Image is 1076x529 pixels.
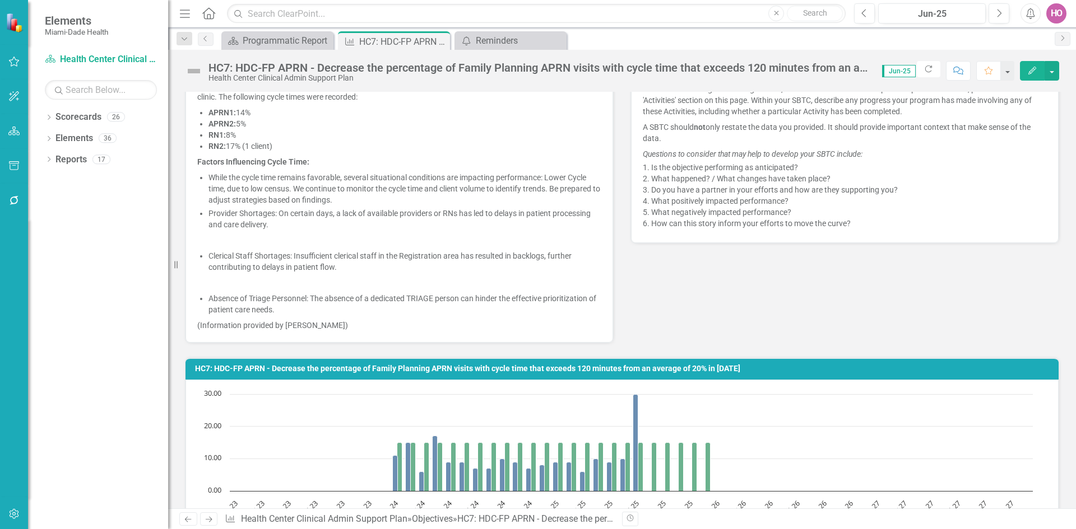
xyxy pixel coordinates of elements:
[643,119,1047,146] p: A SBTC should only restate the data you provided. It should provide important context that make s...
[197,317,601,331] p: (Information provided by [PERSON_NAME])
[679,443,684,491] path: Oct-25, 15. Target Value Input.
[208,130,226,139] strong: RN1:
[243,34,331,48] div: Programmatic Report
[241,513,407,524] a: Health Center Clinical Admin Support Plan
[208,250,601,273] li: Clerical Staff Shortages: Insufficient clerical staff in the Registration area has resulted in ba...
[643,149,862,158] em: Questions to consider that may help to develop your SBTC include:
[593,459,599,491] path: Apr-25, 10. Actual Value Input.
[45,14,108,27] span: Elements
[99,134,117,143] div: 36
[553,462,558,491] path: Jan-25, 9. Actual Value Input.
[208,129,601,141] li: 8%
[625,443,630,491] path: Jun-25, 15. Target Value Input.
[460,462,465,491] path: Jun-24, 9. Actual Value Input.
[227,4,846,24] input: Search ClearPoint...
[607,462,612,491] path: May-25, 9. Actual Value Input.
[92,155,110,164] div: 17
[787,6,843,21] button: Search
[397,443,402,491] path: Jan-24, 15. Target Value Input.
[197,157,309,166] strong: Factors Influencing Cycle Time:
[620,459,625,491] path: Jun-25, 10. Actual Value Input.
[694,123,706,132] strong: not
[706,443,711,491] path: Dec-25, 15. Target Value Input.
[882,7,982,21] div: Jun-25
[393,456,398,491] path: Jan-24, 11. Actual Value Input.
[433,436,438,491] path: Apr-24, 17. Actual Value Input.
[45,53,157,66] a: Health Center Clinical Admin Support Plan
[1046,3,1066,24] button: HO
[567,462,572,491] path: Feb-25, 9. Actual Value Input.
[208,62,871,74] div: HC7: HDC-FP APRN - Decrease the percentage of Family Planning APRN visits with cycle time that ex...
[651,162,1047,173] li: Is the objective performing as anticipated?
[6,13,25,32] img: ClearPoint Strategy
[204,420,221,430] text: 20.00
[208,107,601,118] li: 14%
[558,443,563,491] path: Jan-25, 15. Target Value Input.
[208,142,226,151] strong: RN2:
[208,293,601,315] li: Absence of Triage Personnel: The absence of a dedicated TRIAGE person can hinder the effective pr...
[692,443,697,491] path: Nov-25, 15. Target Value Input.
[359,35,447,49] div: HC7: HDC-FP APRN - Decrease the percentage of Family Planning APRN visits with cycle time that ex...
[531,443,536,491] path: Nov-24, 15. Target Value Input.
[665,443,670,491] path: Sept-25, 15. Target Value Input.
[45,80,157,100] input: Search Below...
[878,3,986,24] button: Jun-25
[446,462,451,491] path: May-24, 9. Actual Value Input.
[107,113,125,122] div: 26
[580,472,585,491] path: Mar-25, 6. Actual Value Input.
[643,81,1047,119] p: Include contributing and limiting factors, as well as current and anticipated impact. In addition...
[651,207,1047,218] li: What negatively impacted performance?
[486,469,491,491] path: Aug-24, 7. Actual Value Input.
[55,132,93,145] a: Elements
[651,218,1047,229] li: How can this story inform your efforts to move the curve?
[412,513,453,524] a: Objectives
[224,34,331,48] a: Programmatic Report
[204,388,221,398] text: 30.00
[638,443,643,491] path: Jul-25, 15. Target Value Input.
[540,465,545,491] path: Dec-24, 8. Actual Value Input.
[478,443,483,491] path: Jul-24, 15. Target Value Input.
[208,118,601,129] li: 5%
[500,459,505,491] path: Sept-24, 10. Actual Value Input.
[411,443,416,491] path: Feb-24, 15. Target Value Input.
[208,485,221,495] text: 0.00
[651,195,1047,207] li: What positively impacted performance?
[406,443,411,491] path: Feb-24, 15. Actual Value Input.
[55,111,101,124] a: Scorecards
[612,443,617,491] path: May-25, 15. Target Value Input.
[185,62,203,80] img: Not Defined
[451,443,456,491] path: May-24, 15. Target Value Input.
[208,108,236,117] strong: APRN1:
[457,34,564,48] a: Reminders
[208,172,601,205] li: While the cycle time remains favorable, several situational conditions are impacting performance:...
[419,472,424,491] path: Mar-24, 6. Actual Value Input.
[473,469,478,491] path: Jul-24, 7. Actual Value Input.
[476,34,564,48] div: Reminders
[225,513,614,526] div: » »
[505,443,510,491] path: Sept-24, 15. Target Value Input.
[545,443,550,491] path: Dec-24, 15. Target Value Input.
[438,443,443,491] path: Apr-24, 15. Target Value Input.
[45,27,108,36] small: Miami-Dade Health
[195,364,1053,373] h3: HC7: HDC-FP APRN - Decrease the percentage of Family Planning APRN visits with cycle time that ex...
[572,443,577,491] path: Feb-25, 15. Target Value Input.
[55,153,87,166] a: Reports
[526,469,531,491] path: Nov-24, 7. Actual Value Input.
[882,65,916,77] span: Jun-25
[208,141,601,152] li: 17% (1 client)
[491,443,497,491] path: Aug-24, 15. Target Value Input.
[651,184,1047,195] li: Do you have a partner in your efforts and how are they supporting you?
[208,74,871,82] div: Health Center Clinical Admin Support Plan
[633,395,638,491] path: Jul-25, 30. Actual Value Input.
[651,173,1047,184] li: What happened? / What changes have taken place?
[465,443,470,491] path: Jun-24, 15. Target Value Input.
[518,443,523,491] path: Oct-24, 15. Target Value Input.
[513,462,518,491] path: Oct-24, 9. Actual Value Input.
[585,443,590,491] path: Mar-25, 15. Target Value Input.
[803,8,827,17] span: Search
[424,443,429,491] path: Mar-24, 15. Target Value Input.
[208,119,236,128] strong: APRN2:
[204,452,221,462] text: 10.00
[208,208,601,230] li: Provider Shortages: On certain days, a lack of available providers or RNs has led to delays in pa...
